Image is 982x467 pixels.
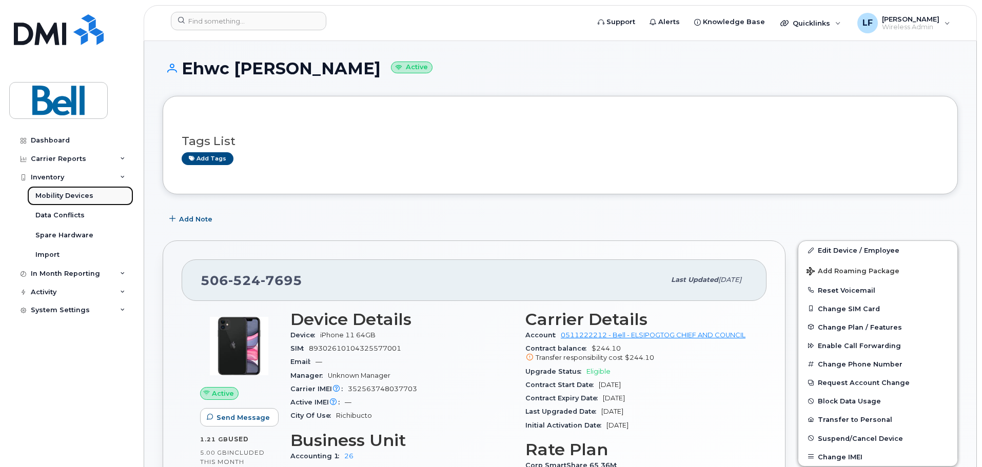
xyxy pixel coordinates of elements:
[163,210,221,228] button: Add Note
[345,398,351,406] span: —
[536,354,623,361] span: Transfer responsibility cost
[336,412,372,419] span: Richibucto
[599,381,621,389] span: [DATE]
[525,440,748,459] h3: Rate Plan
[290,452,344,460] span: Accounting 1
[798,410,957,429] button: Transfer to Personal
[290,310,513,329] h3: Device Details
[208,315,270,377] img: iPhone_11.jpg
[525,310,748,329] h3: Carrier Details
[525,394,603,402] span: Contract Expiry Date
[625,354,654,361] span: $244.10
[290,431,513,450] h3: Business Unit
[290,358,316,366] span: Email
[798,318,957,336] button: Change Plan / Features
[201,273,302,288] span: 506
[290,412,336,419] span: City Of Use
[163,59,958,77] h1: Ehwc [PERSON_NAME]
[603,394,625,402] span: [DATE]
[391,62,433,73] small: Active
[798,281,957,299] button: Reset Voicemail
[182,152,233,165] a: Add tags
[228,435,249,443] span: used
[179,214,212,224] span: Add Note
[290,372,328,379] span: Manager
[344,452,353,460] a: 26
[328,372,390,379] span: Unknown Manager
[525,381,599,389] span: Contract Start Date
[586,368,611,375] span: Eligible
[561,331,745,339] a: 0511222212 - Bell - ELSIPOGTOG CHIEF AND COUNCIL
[348,385,417,393] span: 352563748037703
[798,241,957,259] a: Edit Device / Employee
[290,331,320,339] span: Device
[309,344,401,352] span: 89302610104325577001
[217,413,270,422] span: Send Message
[798,355,957,373] button: Change Phone Number
[525,368,586,375] span: Upgrade Status
[212,389,234,398] span: Active
[200,408,279,427] button: Send Message
[228,273,261,288] span: 524
[525,408,601,415] span: Last Upgraded Date
[601,408,623,415] span: [DATE]
[798,448,957,466] button: Change IMEI
[807,267,899,277] span: Add Roaming Package
[316,358,322,366] span: —
[798,429,957,448] button: Suspend/Cancel Device
[671,276,718,283] span: Last updated
[290,344,309,352] span: SIM
[798,260,957,281] button: Add Roaming Package
[718,276,741,283] span: [DATE]
[798,299,957,318] button: Change SIM Card
[606,421,629,429] span: [DATE]
[200,449,265,465] span: included this month
[818,323,902,331] span: Change Plan / Features
[261,273,302,288] span: 7695
[525,421,606,429] span: Initial Activation Date
[200,436,228,443] span: 1.21 GB
[818,434,903,442] span: Suspend/Cancel Device
[290,398,345,406] span: Active IMEI
[798,392,957,410] button: Block Data Usage
[818,342,901,350] span: Enable Call Forwarding
[200,449,227,456] span: 5.00 GB
[798,336,957,355] button: Enable Call Forwarding
[525,344,748,363] span: $244.10
[290,385,348,393] span: Carrier IMEI
[525,331,561,339] span: Account
[320,331,376,339] span: iPhone 11 64GB
[182,135,939,148] h3: Tags List
[525,344,592,352] span: Contract balance
[798,373,957,392] button: Request Account Change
